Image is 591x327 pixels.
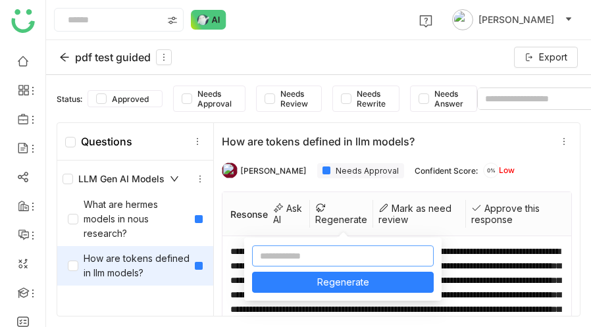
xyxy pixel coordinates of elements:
[240,166,307,176] div: [PERSON_NAME]
[317,275,369,289] span: Regenerate
[11,9,35,33] img: logo
[222,163,238,178] img: 614311cd187b40350527aed2
[373,200,466,228] div: Mark as need review
[478,13,554,27] span: [PERSON_NAME]
[252,272,434,293] button: Regenerate
[68,251,190,280] div: How are tokens defined in llm models?
[191,10,226,30] img: ask-buddy-normal.svg
[317,163,404,178] div: Needs Approval
[68,197,190,241] div: What are hermes models in nous research?
[429,89,469,109] span: Needs Answer
[59,49,172,65] div: pdf test guided
[222,135,551,148] div: How are tokens defined in llm models?
[63,172,179,186] div: LLM Gen AI Models
[167,15,178,26] img: search-type.svg
[452,9,473,30] img: avatar
[230,209,268,220] div: Resonse
[351,89,391,109] span: Needs Rewrite
[107,94,154,104] span: Approved
[57,166,213,192] div: LLM Gen AI Models
[539,50,567,64] span: Export
[192,89,237,109] span: Needs Approval
[275,89,313,109] span: Needs Review
[466,200,563,228] div: Approve this response
[419,14,432,28] img: help.svg
[415,166,478,176] div: Confident Score:
[483,163,515,178] div: Low
[483,168,499,173] span: 0%
[310,200,373,228] div: Regenerate
[65,135,132,148] div: Questions
[514,47,578,68] button: Export
[450,9,575,30] button: [PERSON_NAME]
[57,94,82,104] div: Status:
[268,200,309,228] div: Ask AI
